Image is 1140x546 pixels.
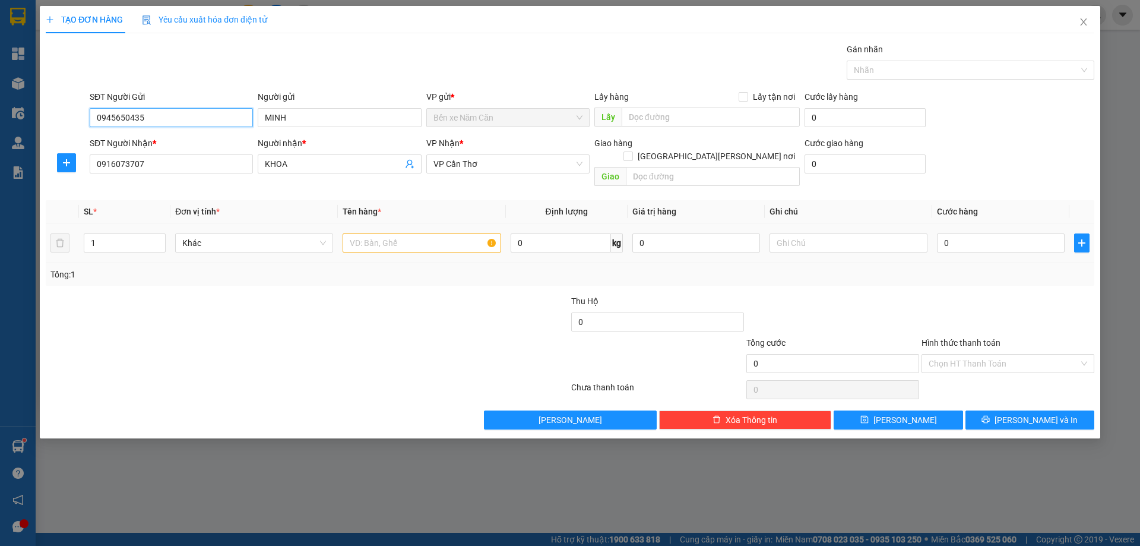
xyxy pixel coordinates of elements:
[58,158,75,168] span: plus
[571,296,598,306] span: Thu Hộ
[622,108,800,127] input: Dọc đường
[90,137,253,150] div: SĐT Người Nhận
[632,207,676,216] span: Giá trị hàng
[726,414,777,427] span: Xóa Thông tin
[5,41,226,56] li: 02839.63.63.63
[746,338,786,348] span: Tổng cước
[90,90,253,103] div: SĐT Người Gửi
[769,233,927,253] input: Ghi Chú
[594,108,622,127] span: Lấy
[84,207,93,216] span: SL
[965,411,1094,430] button: printer[PERSON_NAME] và In
[873,414,937,427] span: [PERSON_NAME]
[175,207,220,216] span: Đơn vị tính
[921,338,1000,348] label: Hình thức thanh toán
[1067,6,1100,39] button: Close
[46,15,54,24] span: plus
[343,233,501,253] input: VD: Bàn, Ghế
[995,414,1078,427] span: [PERSON_NAME] và In
[142,15,151,25] img: icon
[594,92,629,102] span: Lấy hàng
[405,159,414,169] span: user-add
[142,15,267,24] span: Yêu cầu xuất hóa đơn điện tử
[805,138,863,148] label: Cước giao hàng
[68,8,168,23] b: [PERSON_NAME]
[659,411,832,430] button: deleteXóa Thông tin
[594,167,626,186] span: Giao
[626,167,800,186] input: Dọc đường
[860,415,869,425] span: save
[1079,17,1088,27] span: close
[765,200,932,223] th: Ghi chú
[182,234,326,252] span: Khác
[805,154,926,173] input: Cước giao hàng
[805,92,858,102] label: Cước lấy hàng
[546,207,588,216] span: Định lượng
[611,233,623,253] span: kg
[937,207,978,216] span: Cước hàng
[632,233,760,253] input: 0
[258,137,421,150] div: Người nhận
[5,74,167,94] b: GỬI : Bến xe Năm Căn
[847,45,883,54] label: Gán nhãn
[712,415,721,425] span: delete
[50,268,440,281] div: Tổng: 1
[426,138,460,148] span: VP Nhận
[343,207,381,216] span: Tên hàng
[433,155,582,173] span: VP Cần Thơ
[633,150,800,163] span: [GEOGRAPHIC_DATA][PERSON_NAME] nơi
[484,411,657,430] button: [PERSON_NAME]
[50,233,69,253] button: delete
[805,108,926,127] input: Cước lấy hàng
[57,153,76,172] button: plus
[68,29,78,38] span: environment
[433,109,582,127] span: Bến xe Năm Căn
[68,43,78,53] span: phone
[258,90,421,103] div: Người gửi
[1074,233,1090,253] button: plus
[5,26,226,41] li: 85 [PERSON_NAME]
[834,411,962,430] button: save[PERSON_NAME]
[539,414,602,427] span: [PERSON_NAME]
[748,90,800,103] span: Lấy tận nơi
[426,90,590,103] div: VP gửi
[570,381,745,402] div: Chưa thanh toán
[46,15,123,24] span: TẠO ĐƠN HÀNG
[981,415,990,425] span: printer
[594,138,632,148] span: Giao hàng
[1075,238,1089,248] span: plus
